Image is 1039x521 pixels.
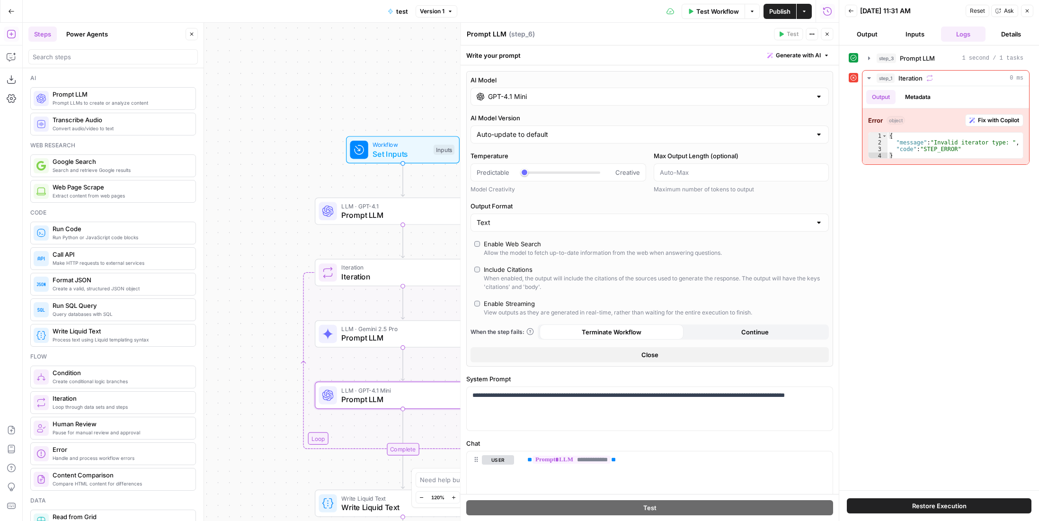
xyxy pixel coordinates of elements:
span: Prompt LLM [341,209,460,221]
span: Call API [53,250,188,259]
span: Iteration [341,263,461,272]
div: 4 [869,153,888,159]
button: 1 second / 1 tasks [862,51,1029,66]
input: Select a model [488,92,811,101]
div: user [467,451,514,518]
span: Create conditional logic branches [53,377,188,385]
div: WorkflowSet InputsInputs [315,136,491,163]
button: Output [845,27,889,42]
span: step_3 [877,54,896,63]
span: Run Python or JavaScript code blocks [53,234,188,241]
span: Ask [1004,7,1014,15]
span: object [887,116,905,125]
span: Restore Execution [912,501,967,511]
span: ( step_6 ) [509,29,535,39]
span: Close [641,350,658,359]
div: 0 ms [862,86,1029,164]
span: Make HTTP requests to external services [53,259,188,267]
div: When enabled, the output will include the citations of the sources used to generate the response.... [484,274,825,291]
button: test [382,4,414,19]
span: Iteration [898,73,923,83]
span: Write Liquid Text [341,494,460,503]
label: Chat [466,439,833,448]
input: Text [477,218,811,227]
span: Write Liquid Text [53,326,188,336]
div: LoopIterationIterationStep 1 [315,259,491,287]
button: Metadata [899,90,936,104]
button: Power Agents [61,27,114,42]
button: 0 ms [862,71,1029,86]
button: Close [471,347,829,362]
span: Version 1 [420,7,444,16]
label: AI Model [471,75,829,85]
span: Extract content from web pages [53,192,188,199]
span: Iteration [341,271,461,282]
div: 1 [869,133,888,139]
span: Query databases with SQL [53,310,188,318]
span: LLM · Gemini 2.5 Pro [341,324,460,333]
div: Allow the model to fetch up-to-date information from the web when answering questions. [484,249,722,257]
div: LLM · GPT-4.1Prompt LLMStep 3 [315,198,491,225]
input: Enable Web SearchAllow the model to fetch up-to-date information from the web when answering ques... [474,241,480,247]
button: Test [466,500,833,515]
span: step_1 [877,73,895,83]
button: Inputs [893,27,938,42]
a: When the step fails: [471,328,534,336]
input: Auto-update to default [477,130,811,139]
span: Prompt LLM [341,332,460,343]
span: Prompt LLM [341,394,460,405]
button: Test [774,28,803,40]
div: LLM · GPT-4.1 MiniPrompt LLMStep 6 [315,382,491,409]
span: Test [643,503,657,512]
span: Iteration [53,394,188,403]
button: user [482,455,514,465]
g: Edge from step_3 to step_1 [401,225,404,258]
img: vrinnnclop0vshvmafd7ip1g7ohf [36,475,46,484]
label: AI Model Version [471,113,829,123]
button: Version 1 [416,5,457,18]
span: Test Workflow [696,7,739,16]
g: Edge from start to step_3 [401,163,404,197]
div: Enable Streaming [484,299,535,308]
div: LLM · Gemini 2.5 ProPrompt LLMStep 2 [315,320,491,348]
label: Temperature [471,151,646,161]
span: Search and retrieve Google results [53,166,188,174]
span: Test [787,30,799,38]
span: Prompt LLM [53,90,188,99]
div: Complete [387,443,419,455]
span: 1 second / 1 tasks [962,54,1023,63]
button: Generate with AI [764,49,833,62]
div: Complete [315,443,491,455]
span: Create a valid, structured JSON object [53,285,188,292]
span: Publish [769,7,790,16]
button: Steps [28,27,57,42]
span: Transcribe Audio [53,115,188,125]
span: Continue [742,327,769,337]
button: Details [989,27,1034,42]
button: Test Workflow [682,4,745,19]
div: Code [30,208,196,217]
div: 2 [869,139,888,146]
span: Human Review [53,419,188,429]
div: Write Liquid TextWrite Liquid TextStep 5 [315,490,491,517]
div: Enable Web Search [484,239,541,249]
div: Maximum number of tokens to output [654,185,829,194]
span: Error [53,445,188,454]
span: Workflow [373,140,429,149]
span: Creative [615,168,640,177]
input: Auto-Max [660,168,823,177]
textarea: Prompt LLM [467,29,506,39]
span: Handle and process workflow errors [53,454,188,462]
span: Web Page Scrape [53,182,188,192]
span: Write Liquid Text [341,502,460,513]
button: Reset [966,5,989,17]
span: Generate with AI [776,51,821,60]
label: Max Output Length (optional) [654,151,829,161]
span: Toggle code folding, rows 1 through 4 [882,133,887,139]
div: Data [30,496,196,505]
span: 0 ms [1010,74,1023,82]
div: Include Citations [484,265,533,274]
span: Process text using Liquid templating syntax [53,336,188,343]
button: Logs [941,27,986,42]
